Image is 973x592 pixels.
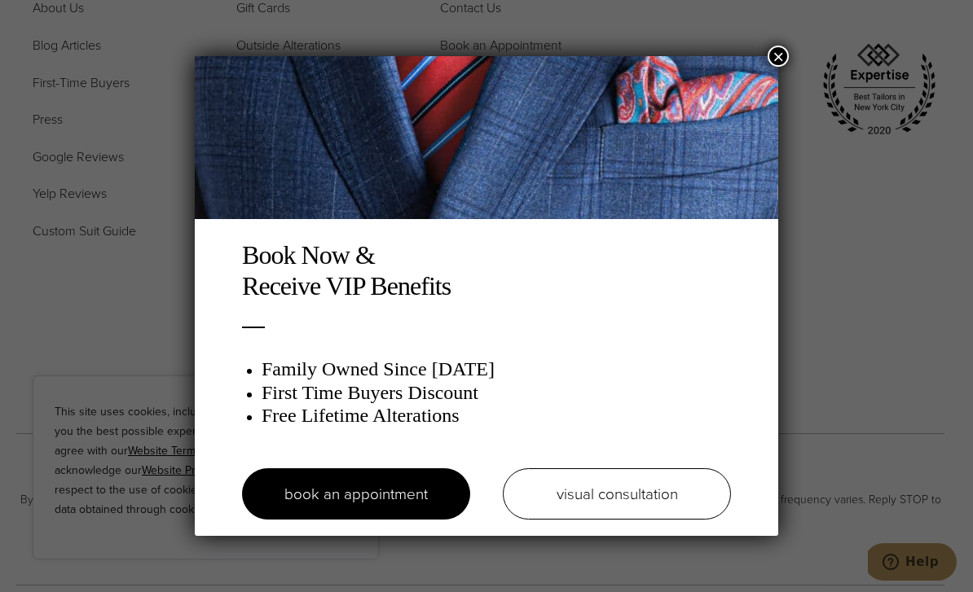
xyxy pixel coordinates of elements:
button: Close [768,46,789,67]
a: visual consultation [503,468,731,520]
h3: Free Lifetime Alterations [262,404,731,428]
h2: Book Now & Receive VIP Benefits [242,239,731,302]
h3: Family Owned Since [DATE] [262,357,731,381]
a: book an appointment [242,468,470,520]
h3: First Time Buyers Discount [262,381,731,405]
span: Help [37,11,71,26]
